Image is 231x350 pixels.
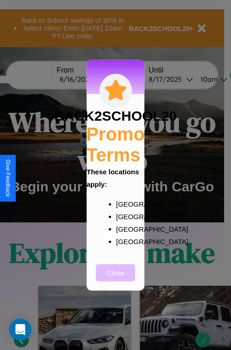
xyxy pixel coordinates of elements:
[87,167,139,188] b: These locations apply:
[9,319,31,341] div: Open Intercom Messenger
[86,123,145,165] h2: Promo Terms
[96,264,135,281] button: Close
[5,160,11,197] div: Give Feedback
[116,197,134,210] p: [GEOGRAPHIC_DATA]
[116,235,134,247] p: [GEOGRAPHIC_DATA]
[116,210,134,222] p: [GEOGRAPHIC_DATA]
[54,108,176,123] h3: BACK2SCHOOL20
[116,222,134,235] p: [GEOGRAPHIC_DATA]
